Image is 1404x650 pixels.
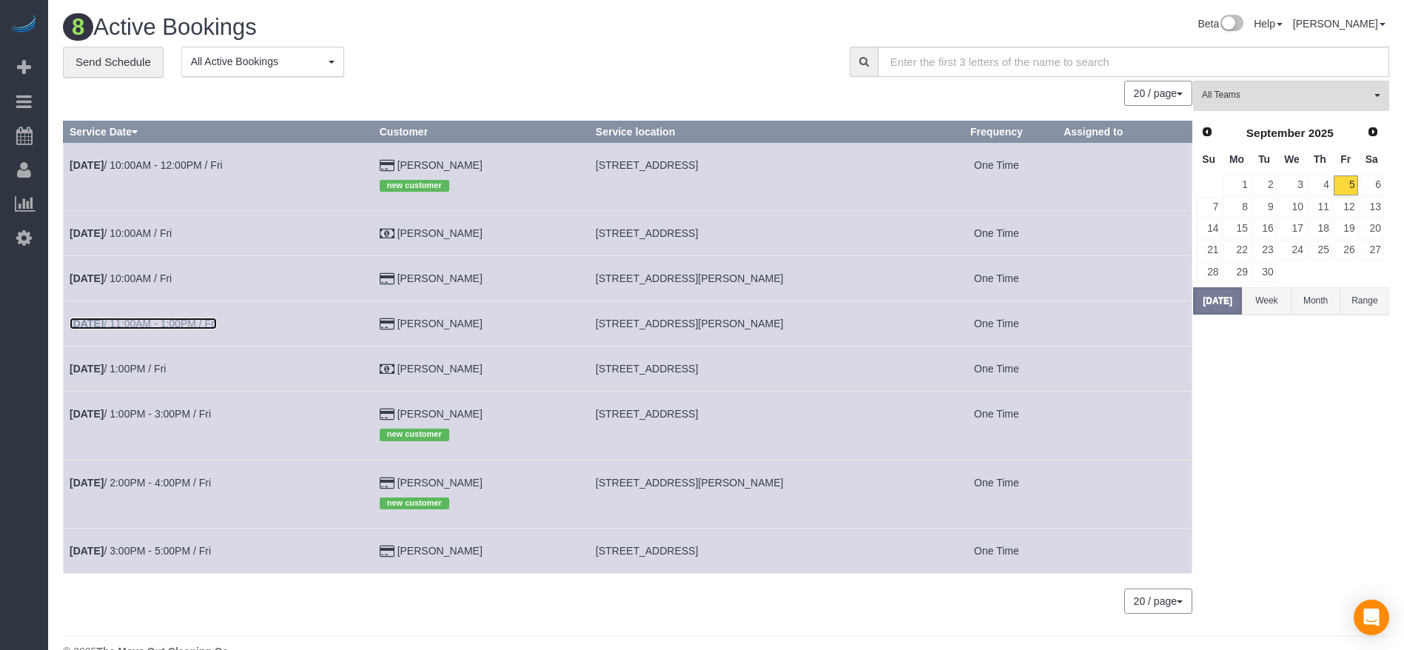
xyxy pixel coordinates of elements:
[380,409,394,420] i: Credit Card Payment
[1058,256,1192,301] td: Assigned to
[70,318,104,329] b: [DATE]
[589,301,936,346] td: Service location
[1196,197,1221,217] a: 7
[70,227,104,239] b: [DATE]
[589,256,936,301] td: Service location
[1254,18,1283,30] a: Help
[70,477,211,489] a: [DATE]/ 2:00PM - 4:00PM / Fri
[1308,175,1332,195] a: 4
[397,318,483,329] a: [PERSON_NAME]
[596,227,698,239] span: [STREET_ADDRESS]
[936,256,1057,301] td: Frequency
[1124,81,1192,106] button: 20 / page
[380,478,394,489] i: Credit Card Payment
[397,227,483,239] a: [PERSON_NAME]
[1252,175,1277,195] a: 2
[1223,218,1250,238] a: 15
[70,408,104,420] b: [DATE]
[70,545,104,557] b: [DATE]
[380,429,449,440] span: new customer
[1334,218,1358,238] a: 19
[373,392,589,460] td: Customer
[1363,122,1383,143] a: Next
[1058,460,1192,528] td: Assigned to
[1242,287,1291,315] button: Week
[380,274,394,284] i: Credit Card Payment
[1366,153,1378,165] span: Saturday
[70,363,104,375] b: [DATE]
[596,408,698,420] span: [STREET_ADDRESS]
[63,15,715,40] h1: Active Bookings
[1124,589,1192,614] button: 20 / page
[1197,122,1217,143] a: Prev
[64,256,374,301] td: Schedule date
[596,159,698,171] span: [STREET_ADDRESS]
[589,392,936,460] td: Service location
[70,477,104,489] b: [DATE]
[1202,153,1215,165] span: Sunday
[64,142,374,210] td: Schedule date
[1223,197,1250,217] a: 8
[64,392,374,460] td: Schedule date
[1360,241,1384,261] a: 27
[936,528,1057,573] td: Frequency
[589,346,936,392] td: Service location
[1193,287,1242,315] button: [DATE]
[1202,89,1371,101] span: All Teams
[373,301,589,346] td: Customer
[1292,287,1340,315] button: Month
[1125,81,1192,106] nav: Pagination navigation
[596,545,698,557] span: [STREET_ADDRESS]
[936,346,1057,392] td: Frequency
[1252,197,1277,217] a: 9
[1058,142,1192,210] td: Assigned to
[1058,392,1192,460] td: Assigned to
[373,142,589,210] td: Customer
[64,528,374,573] td: Schedule date
[191,54,325,69] span: All Active Bookings
[936,301,1057,346] td: Frequency
[1229,153,1244,165] span: Monday
[63,13,93,41] span: 8
[1058,301,1192,346] td: Assigned to
[380,319,394,329] i: Credit Card Payment
[878,47,1389,77] input: Enter the first 3 letters of the name to search
[1058,346,1192,392] td: Assigned to
[380,364,394,375] i: Check Payment
[1309,127,1334,139] span: 2025
[70,159,223,171] a: [DATE]/ 10:00AM - 12:00PM / Fri
[596,363,698,375] span: [STREET_ADDRESS]
[1308,241,1332,261] a: 25
[1198,18,1243,30] a: Beta
[380,497,449,509] span: new customer
[1058,211,1192,256] td: Assigned to
[1252,241,1277,261] a: 23
[1314,153,1326,165] span: Thursday
[1223,262,1250,282] a: 29
[1219,15,1243,34] img: New interface
[64,211,374,256] td: Schedule date
[1308,218,1332,238] a: 18
[1277,218,1306,238] a: 17
[373,346,589,392] td: Customer
[70,545,211,557] a: [DATE]/ 3:00PM - 5:00PM / Fri
[1223,175,1250,195] a: 1
[64,346,374,392] td: Schedule date
[1360,197,1384,217] a: 13
[1277,175,1306,195] a: 3
[1360,175,1384,195] a: 6
[1277,241,1306,261] a: 24
[1258,153,1270,165] span: Tuesday
[9,15,38,36] img: Automaid Logo
[70,272,104,284] b: [DATE]
[589,528,936,573] td: Service location
[397,408,483,420] a: [PERSON_NAME]
[63,47,164,78] a: Send Schedule
[380,229,394,239] i: Check Payment
[70,318,217,329] a: [DATE]/ 11:00AM - 1:00PM / Fri
[397,545,483,557] a: [PERSON_NAME]
[1252,262,1277,282] a: 30
[1293,18,1385,30] a: [PERSON_NAME]
[70,363,166,375] a: [DATE]/ 1:00PM / Fri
